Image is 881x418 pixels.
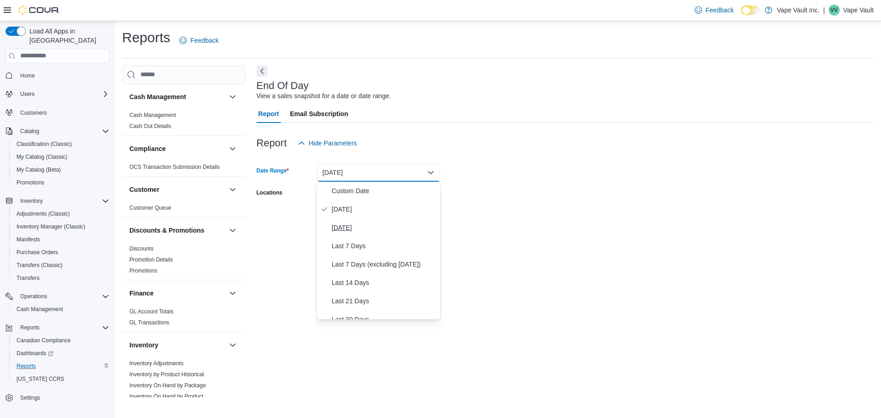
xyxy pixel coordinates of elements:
[17,210,70,217] span: Adjustments (Classic)
[227,184,238,195] button: Customer
[823,5,825,16] p: |
[17,322,43,333] button: Reports
[9,150,113,163] button: My Catalog (Classic)
[129,226,204,235] h3: Discounts & Promotions
[13,273,43,284] a: Transfers
[129,371,204,378] span: Inventory by Product Historical
[129,319,169,326] a: GL Transactions
[13,335,109,346] span: Canadian Compliance
[129,245,154,252] span: Discounts
[17,153,67,161] span: My Catalog (Classic)
[17,350,53,357] span: Dashboards
[706,6,734,15] span: Feedback
[9,138,113,150] button: Classification (Classic)
[13,139,76,150] a: Classification (Classic)
[227,288,238,299] button: Finance
[129,256,173,263] a: Promotion Details
[2,195,113,207] button: Inventory
[13,304,67,315] a: Cash Management
[122,28,170,47] h1: Reports
[129,123,171,130] span: Cash Out Details
[2,321,113,334] button: Reports
[17,70,109,81] span: Home
[129,267,157,274] span: Promotions
[332,185,436,196] span: Custom Date
[13,208,73,219] a: Adjustments (Classic)
[20,109,47,117] span: Customers
[317,163,440,182] button: [DATE]
[17,107,109,118] span: Customers
[17,392,44,403] a: Settings
[129,289,225,298] button: Finance
[17,126,43,137] button: Catalog
[129,111,176,119] span: Cash Management
[17,195,109,206] span: Inventory
[227,340,238,351] button: Inventory
[17,236,40,243] span: Manifests
[332,277,436,288] span: Last 14 Days
[13,177,109,188] span: Promotions
[129,256,173,263] span: Promotion Details
[9,220,113,233] button: Inventory Manager (Classic)
[129,289,154,298] h3: Finance
[26,27,109,45] span: Load All Apps in [GEOGRAPHIC_DATA]
[332,314,436,325] span: Last 30 Days
[831,5,838,16] span: VV
[17,375,64,383] span: [US_STATE] CCRS
[13,335,74,346] a: Canadian Compliance
[129,92,225,101] button: Cash Management
[17,249,58,256] span: Purchase Orders
[2,290,113,303] button: Operations
[17,166,61,173] span: My Catalog (Beta)
[17,262,62,269] span: Transfers (Classic)
[13,260,66,271] a: Transfers (Classic)
[17,291,51,302] button: Operations
[13,208,109,219] span: Adjustments (Classic)
[843,5,874,16] p: Vape Vault
[17,195,46,206] button: Inventory
[129,144,166,153] h3: Compliance
[17,306,63,313] span: Cash Management
[256,167,289,174] label: Date Range
[9,207,113,220] button: Adjustments (Classic)
[9,163,113,176] button: My Catalog (Beta)
[2,125,113,138] button: Catalog
[9,246,113,259] button: Purchase Orders
[741,6,760,15] input: Dark Mode
[17,223,85,230] span: Inventory Manager (Classic)
[13,361,109,372] span: Reports
[9,334,113,347] button: Canadian Compliance
[9,303,113,316] button: Cash Management
[9,176,113,189] button: Promotions
[129,185,159,194] h3: Customer
[2,88,113,100] button: Users
[256,138,287,149] h3: Report
[227,225,238,236] button: Discounts & Promotions
[332,259,436,270] span: Last 7 Days (excluding [DATE])
[129,393,203,400] a: Inventory On Hand by Product
[20,394,40,401] span: Settings
[256,80,309,91] h3: End Of Day
[13,348,57,359] a: Dashboards
[122,243,245,280] div: Discounts & Promotions
[20,90,34,98] span: Users
[17,337,71,344] span: Canadian Compliance
[290,105,348,123] span: Email Subscription
[122,110,245,135] div: Cash Management
[129,205,171,211] a: Customer Queue
[13,273,109,284] span: Transfers
[332,295,436,307] span: Last 21 Days
[17,274,39,282] span: Transfers
[129,204,171,212] span: Customer Queue
[129,308,173,315] a: GL Account Totals
[13,164,65,175] a: My Catalog (Beta)
[17,89,38,100] button: Users
[13,151,71,162] a: My Catalog (Classic)
[13,373,68,385] a: [US_STATE] CCRS
[309,139,357,148] span: Hide Parameters
[13,260,109,271] span: Transfers (Classic)
[18,6,60,15] img: Cova
[129,112,176,118] a: Cash Management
